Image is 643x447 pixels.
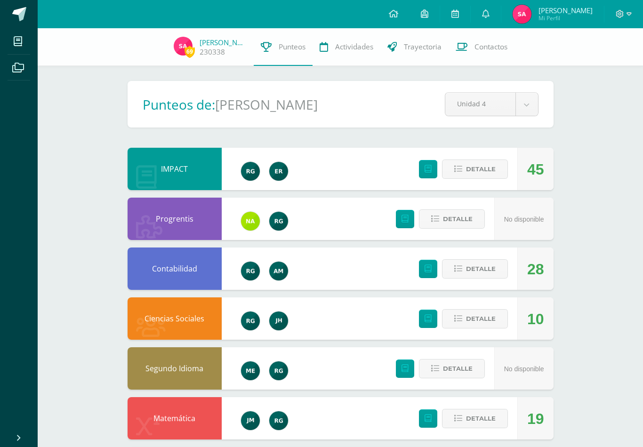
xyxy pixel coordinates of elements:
div: Progrentis [128,198,222,240]
a: 230338 [200,47,225,57]
img: 2f952caa3f07b7df01ee2ceb26827530.png [269,311,288,330]
span: No disponible [504,365,544,373]
span: Detalle [466,310,496,327]
div: Segundo Idioma [128,347,222,390]
button: Detalle [442,160,508,179]
div: 10 [527,298,544,340]
div: Matemática [128,397,222,439]
span: Trayectoria [404,42,442,52]
button: Detalle [442,309,508,328]
img: 24ef3269677dd7dd963c57b86ff4a022.png [269,361,288,380]
img: 6bd1f88eaa8f84a993684add4ac8f9ce.png [241,411,260,430]
a: Trayectoria [380,28,449,66]
div: Contabilidad [128,247,222,290]
span: [PERSON_NAME] [539,6,593,15]
button: Detalle [419,359,485,378]
img: 6e92675d869eb295716253c72d38e6e7.png [269,262,288,280]
img: 24ef3269677dd7dd963c57b86ff4a022.png [241,311,260,330]
span: No disponible [504,216,544,223]
span: Unidad 4 [457,93,503,115]
span: Detalle [466,160,496,178]
img: 24ef3269677dd7dd963c57b86ff4a022.png [241,162,260,181]
span: Mi Perfil [539,14,593,22]
h1: [PERSON_NAME] [215,96,318,113]
span: Detalle [443,210,473,228]
a: Unidad 4 [445,93,538,116]
div: 45 [527,148,544,191]
button: Detalle [442,409,508,428]
a: Punteos [254,28,313,66]
img: 19aa36522d0c0656ae8360603ffac232.png [174,37,193,56]
div: IMPACT [128,148,222,190]
h1: Punteos de: [143,96,215,113]
img: 24ef3269677dd7dd963c57b86ff4a022.png [241,262,260,280]
span: 69 [185,46,195,57]
div: 28 [527,248,544,290]
button: Detalle [419,209,485,229]
span: Contactos [474,42,507,52]
span: Detalle [443,360,473,377]
img: 19aa36522d0c0656ae8360603ffac232.png [513,5,531,24]
a: Contactos [449,28,514,66]
span: Actividades [335,42,373,52]
div: 19 [527,398,544,440]
span: Punteos [279,42,305,52]
span: Detalle [466,260,496,278]
img: 43406b00e4edbe00e0fe2658b7eb63de.png [269,162,288,181]
img: e5319dee200a4f57f0a5ff00aaca67bb.png [241,361,260,380]
button: Detalle [442,259,508,279]
a: [PERSON_NAME] [200,38,247,47]
a: Actividades [313,28,380,66]
img: 24ef3269677dd7dd963c57b86ff4a022.png [269,411,288,430]
span: Detalle [466,410,496,427]
div: Ciencias Sociales [128,297,222,340]
img: 24ef3269677dd7dd963c57b86ff4a022.png [269,212,288,231]
img: 35a337993bdd6a3ef9ef2b9abc5596bd.png [241,212,260,231]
